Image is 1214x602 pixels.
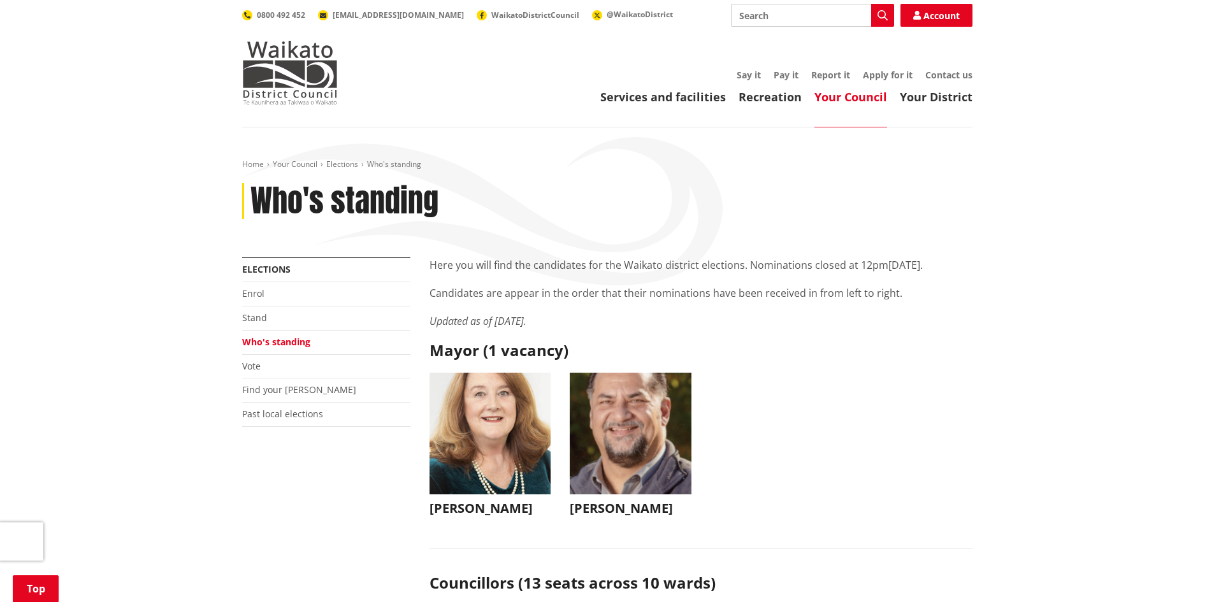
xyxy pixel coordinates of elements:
[430,501,551,516] h3: [PERSON_NAME]
[242,312,267,324] a: Stand
[242,287,264,299] a: Enrol
[13,575,59,602] a: Top
[430,257,972,273] p: Here you will find the candidates for the Waikato district elections. Nominations closed at 12pm[...
[430,340,568,361] strong: Mayor (1 vacancy)
[250,183,438,220] h1: Who's standing
[491,10,579,20] span: WaikatoDistrictCouncil
[737,69,761,81] a: Say it
[242,41,338,104] img: Waikato District Council - Te Kaunihera aa Takiwaa o Waikato
[430,373,551,494] img: WO-M__CHURCH_J__UwGuY
[326,159,358,169] a: Elections
[900,4,972,27] a: Account
[570,373,691,522] button: [PERSON_NAME]
[257,10,305,20] span: 0800 492 452
[430,572,716,593] strong: Councillors (13 seats across 10 wards)
[242,159,972,170] nav: breadcrumb
[607,9,673,20] span: @WaikatoDistrict
[242,408,323,420] a: Past local elections
[430,373,551,522] button: [PERSON_NAME]
[925,69,972,81] a: Contact us
[900,89,972,104] a: Your District
[863,69,913,81] a: Apply for it
[592,9,673,20] a: @WaikatoDistrict
[242,336,310,348] a: Who's standing
[600,89,726,104] a: Services and facilities
[242,383,356,396] a: Find your [PERSON_NAME]
[814,89,887,104] a: Your Council
[333,10,464,20] span: [EMAIL_ADDRESS][DOMAIN_NAME]
[367,159,421,169] span: Who's standing
[242,10,305,20] a: 0800 492 452
[811,69,850,81] a: Report it
[430,285,972,301] p: Candidates are appear in the order that their nominations have been received in from left to right.
[242,263,291,275] a: Elections
[731,4,894,27] input: Search input
[318,10,464,20] a: [EMAIL_ADDRESS][DOMAIN_NAME]
[273,159,317,169] a: Your Council
[570,373,691,494] img: WO-M__BECH_A__EWN4j
[242,360,261,372] a: Vote
[774,69,798,81] a: Pay it
[430,314,526,328] em: Updated as of [DATE].
[739,89,802,104] a: Recreation
[242,159,264,169] a: Home
[477,10,579,20] a: WaikatoDistrictCouncil
[570,501,691,516] h3: [PERSON_NAME]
